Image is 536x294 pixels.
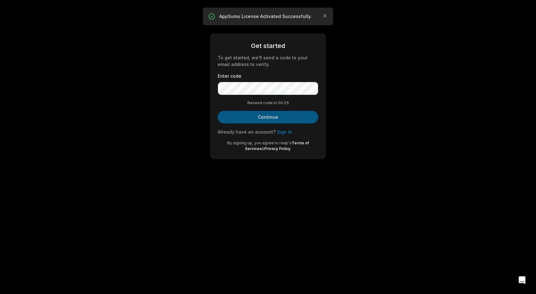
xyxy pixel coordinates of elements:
[219,13,317,20] p: AppSumo License Activated Successfully.
[277,129,292,135] a: Sign in
[284,100,289,106] span: 25
[514,273,530,288] iframe: Intercom live chat
[290,146,291,151] span: .
[264,146,290,151] a: Privacy Policy
[218,41,318,51] div: Get started
[227,141,292,145] span: By signing up, you agree to reap's
[218,73,318,79] label: Enter code
[218,129,276,135] span: Already have an account?
[218,111,318,123] button: Continue
[218,100,318,106] div: Resend code in 00:
[218,54,318,68] div: To get started, we'll send a code to your email address to verify.
[262,146,264,151] span: &
[245,141,309,151] a: Terms of Services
